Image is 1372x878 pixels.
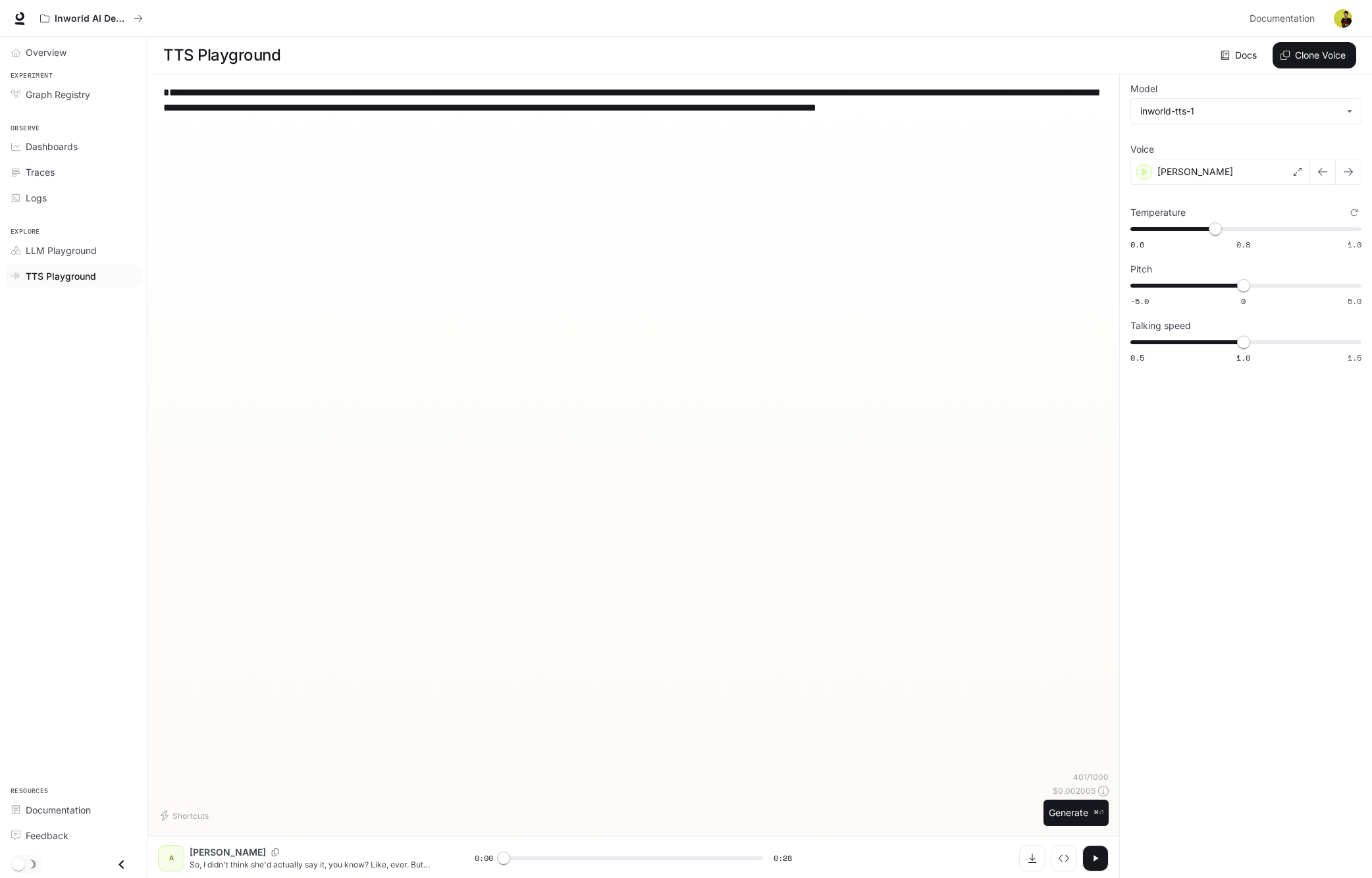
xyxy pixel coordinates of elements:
[5,798,142,821] a: Documentation
[1131,99,1361,124] div: inworld-tts-1
[1130,239,1144,250] span: 0.6
[1273,42,1356,68] button: Clone Voice
[1130,145,1154,154] p: Voice
[190,859,443,870] p: So, I didn't think she'd actually say it, you know? Like, ever. But then, out of nowhere, she jus...
[1348,239,1361,250] span: 1.0
[190,846,266,859] p: [PERSON_NAME]
[266,848,284,856] button: Copy Voice ID
[1348,296,1361,307] span: 5.0
[5,186,142,209] a: Logs
[774,852,792,865] span: 0:28
[26,829,68,842] span: Feedback
[1334,9,1352,28] img: User avatar
[26,269,96,283] span: TTS Playground
[26,140,78,153] span: Dashboards
[5,824,142,847] a: Feedback
[1241,296,1246,307] span: 0
[1330,5,1356,32] button: User avatar
[1347,205,1361,220] button: Reset to default
[26,88,90,101] span: Graph Registry
[55,13,128,24] p: Inworld AI Demos
[26,244,97,257] span: LLM Playground
[1073,771,1109,783] p: 401 / 1000
[1236,352,1250,363] span: 1.0
[1130,265,1152,274] p: Pitch
[34,5,149,32] button: All workspaces
[163,42,280,68] h1: TTS Playground
[158,805,214,826] button: Shortcuts
[161,848,182,869] div: A
[1130,352,1144,363] span: 0.5
[475,852,493,865] span: 0:00
[5,135,142,158] a: Dashboards
[5,83,142,106] a: Graph Registry
[12,856,25,871] span: Dark mode toggle
[1094,809,1103,817] p: ⌘⏎
[26,803,91,817] span: Documentation
[1218,42,1262,68] a: Docs
[1130,84,1157,93] p: Model
[1140,105,1340,118] div: inworld-tts-1
[5,41,142,64] a: Overview
[1236,239,1250,250] span: 0.8
[5,239,142,262] a: LLM Playground
[5,265,142,288] a: TTS Playground
[1348,352,1361,363] span: 1.5
[107,851,136,878] button: Close drawer
[1019,845,1045,871] button: Download audio
[1244,5,1325,32] a: Documentation
[5,161,142,184] a: Traces
[1157,165,1233,178] p: [PERSON_NAME]
[1043,800,1109,827] button: Generate⌘⏎
[1250,11,1315,27] span: Documentation
[1130,321,1191,330] p: Talking speed
[26,191,47,205] span: Logs
[26,45,66,59] span: Overview
[1051,845,1077,871] button: Inspect
[1130,296,1149,307] span: -5.0
[1053,785,1095,796] p: $ 0.002005
[26,165,55,179] span: Traces
[1130,208,1186,217] p: Temperature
